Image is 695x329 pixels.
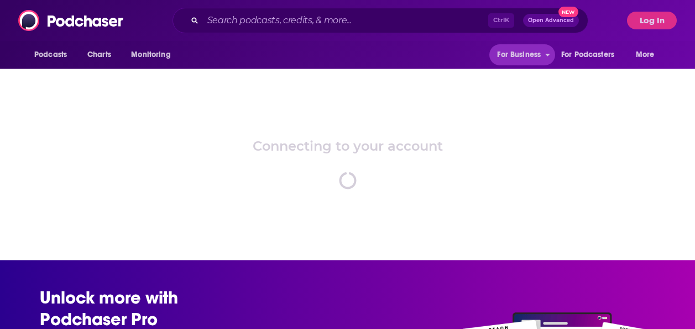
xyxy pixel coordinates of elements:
span: Monitoring [131,47,170,63]
button: open menu [27,44,81,65]
div: Connecting to your account [253,138,443,154]
button: Log In [627,12,677,29]
span: For Business [497,47,541,63]
button: Open AdvancedNew [523,14,579,27]
span: Podcasts [34,47,67,63]
img: Podchaser - Follow, Share and Rate Podcasts [18,10,124,31]
div: Search podcasts, credits, & more... [173,8,588,33]
input: Search podcasts, credits, & more... [203,12,488,29]
button: open menu [628,44,668,65]
button: open menu [123,44,185,65]
span: Ctrl K [488,13,514,28]
button: open menu [489,44,555,65]
span: For Podcasters [561,47,614,63]
a: Charts [80,44,118,65]
button: open menu [554,44,630,65]
span: New [558,7,578,17]
span: Charts [87,47,111,63]
span: Open Advanced [528,18,574,23]
span: More [636,47,655,63]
